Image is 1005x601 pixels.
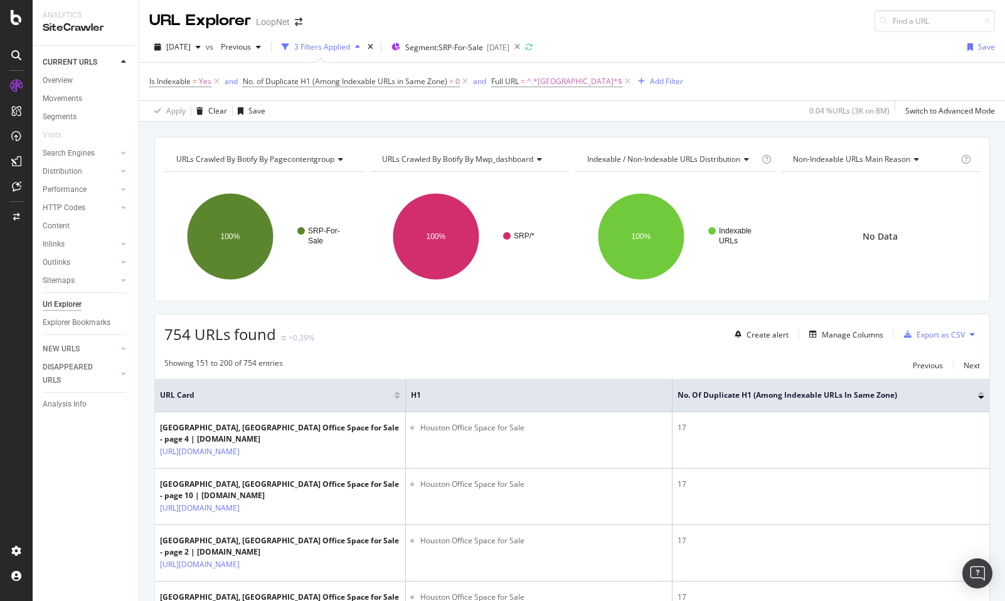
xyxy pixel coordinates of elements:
[473,75,486,87] button: and
[587,154,740,164] span: Indexable / Non-Indexable URLs distribution
[295,18,302,26] div: arrow-right-arrow-left
[193,76,197,87] span: =
[491,76,519,87] span: Full URL
[809,105,890,116] div: 0.04 % URLs ( 3K on 8M )
[747,329,789,340] div: Create alert
[899,324,965,344] button: Export as CSV
[221,232,240,241] text: 100%
[43,92,130,105] a: Movements
[804,327,883,342] button: Manage Columns
[233,101,265,121] button: Save
[191,101,227,121] button: Clear
[43,274,75,287] div: Sitemaps
[964,358,980,373] button: Next
[405,42,483,53] span: Segment: SRP-For-Sale
[382,154,533,164] span: URLs Crawled By Botify By mwp_dashboard
[43,147,117,160] a: Search Engines
[585,149,759,169] h4: Indexable / Non-Indexable URLs Distribution
[43,316,110,329] div: Explorer Bookmarks
[216,41,251,52] span: Previous
[166,41,191,52] span: 2025 Aug. 3rd
[43,238,117,251] a: Inlinks
[913,358,943,373] button: Previous
[43,220,130,233] a: Content
[473,76,486,87] div: and
[370,182,570,291] svg: A chart.
[281,336,286,340] img: Equal
[365,41,376,53] div: times
[43,92,82,105] div: Movements
[166,105,186,116] div: Apply
[575,182,775,291] div: A chart.
[256,16,290,28] div: LoopNet
[149,76,191,87] span: Is Indexable
[43,56,97,69] div: CURRENT URLS
[917,329,965,340] div: Export as CSV
[199,73,211,90] span: Yes
[43,361,117,387] a: DISAPPEARED URLS
[43,165,82,178] div: Distribution
[43,129,61,142] div: Visits
[905,105,995,116] div: Switch to Advanced Mode
[43,165,117,178] a: Distribution
[206,41,216,52] span: vs
[43,398,87,411] div: Analysis Info
[719,226,752,235] text: Indexable
[43,361,106,387] div: DISAPPEARED URLS
[449,76,454,87] span: >
[43,201,85,215] div: HTTP Codes
[176,154,334,164] span: URLs Crawled By Botify By pagecontentgroup
[160,558,240,571] a: [URL][DOMAIN_NAME]
[160,535,400,558] div: [GEOGRAPHIC_DATA], [GEOGRAPHIC_DATA] Office Space for Sale - page 2 | [DOMAIN_NAME]
[149,37,206,57] button: [DATE]
[43,183,117,196] a: Performance
[225,75,238,87] button: and
[43,201,117,215] a: HTTP Codes
[527,73,622,90] span: ^.*[GEOGRAPHIC_DATA]*$
[521,76,525,87] span: =
[43,10,129,21] div: Analytics
[308,226,340,235] text: SRP-For-
[730,324,789,344] button: Create alert
[822,329,883,340] div: Manage Columns
[164,182,364,291] svg: A chart.
[160,422,400,445] div: [GEOGRAPHIC_DATA], [GEOGRAPHIC_DATA] Office Space for Sale - page 4 | [DOMAIN_NAME]
[43,110,77,124] div: Segments
[43,147,95,160] div: Search Engines
[243,76,447,87] span: No. of Duplicate H1 (Among Indexable URLs in Same Zone)
[900,101,995,121] button: Switch to Advanced Mode
[962,37,995,57] button: Save
[678,479,984,490] div: 17
[790,149,959,169] h4: Non-Indexable URLs Main Reason
[164,358,283,373] div: Showing 151 to 200 of 754 entries
[43,220,70,233] div: Content
[678,535,984,546] div: 17
[420,479,667,490] li: Houston Office Space for Sale
[43,129,74,142] a: Visits
[678,390,959,401] span: No. of Duplicate H1 (Among Indexable URLs in Same Zone)
[386,37,509,57] button: Segment:SRP-For-Sale[DATE]
[248,105,265,116] div: Save
[43,56,117,69] a: CURRENT URLS
[875,10,995,32] input: Find a URL
[411,390,648,401] span: H1
[632,232,651,241] text: 100%
[43,298,82,311] div: Url Explorer
[793,154,910,164] span: Non-Indexable URLs Main Reason
[678,422,984,433] div: 17
[43,298,130,311] a: Url Explorer
[514,231,534,240] text: SRP/*
[43,256,70,269] div: Outlinks
[455,73,460,90] span: 0
[308,237,323,245] text: Sale
[420,535,667,546] li: Houston Office Space for Sale
[380,149,558,169] h4: URLs Crawled By Botify By mwp_dashboard
[160,445,240,458] a: [URL][DOMAIN_NAME]
[294,41,350,52] div: 3 Filters Applied
[289,332,314,343] div: +0.39%
[149,10,251,31] div: URL Explorer
[420,422,667,433] li: Houston Office Space for Sale
[43,316,130,329] a: Explorer Bookmarks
